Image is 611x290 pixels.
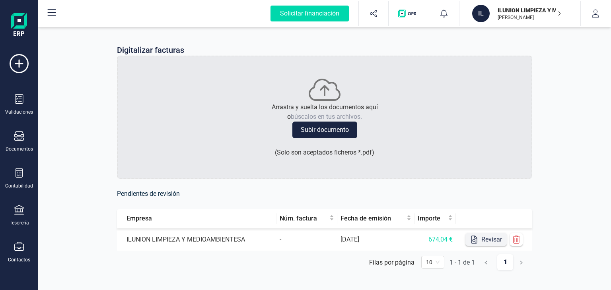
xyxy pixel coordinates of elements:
[449,259,475,266] div: 1 - 1 de 1
[498,6,561,14] p: ILUNION LIMPIEZA Y MEDIOAMBIENTESA
[519,260,523,265] span: right
[270,6,349,21] div: Solicitar financiación
[497,254,513,270] a: 1
[398,10,419,17] img: Logo de OPS
[280,214,328,223] span: Núm. factura
[117,44,184,56] p: Digitalizar facturas
[275,148,374,157] p: ( Solo son aceptados ficheros * .pdf )
[117,56,532,179] div: Arrastra y suelta los documentos aquíobúscalos en tus archivos.Subir documento(Solo son aceptados...
[369,259,414,266] div: Filas por página
[5,109,33,115] div: Validaciones
[428,236,453,243] span: 674,04 €
[117,228,276,251] td: ILUNION LIMPIEZA Y MEDIOAMBIENTESA
[261,1,358,26] button: Solicitar financiación
[337,228,414,251] td: [DATE]
[276,228,337,251] td: -
[117,188,532,199] h6: Pendientes de revisión
[498,14,561,21] p: [PERSON_NAME]
[421,256,444,269] div: 页码
[11,13,27,38] img: Logo Finanedi
[291,113,362,120] span: búscalos en tus archivos.
[472,5,490,22] div: IL
[6,146,33,152] div: Documentos
[426,256,440,268] span: 10
[341,214,405,223] span: Fecha de emisión
[117,209,276,228] th: Empresa
[418,214,446,223] span: Importe
[513,254,529,267] li: Página siguiente
[513,254,529,270] button: right
[465,233,507,246] button: Revisar
[292,122,357,138] button: Subir documento
[484,260,488,265] span: left
[8,257,30,263] div: Contactos
[469,1,571,26] button: ILILUNION LIMPIEZA Y MEDIOAMBIENTESA[PERSON_NAME]
[272,102,378,122] p: Arrastra y suelta los documentos aquí o
[5,183,33,189] div: Contabilidad
[478,254,494,270] button: left
[393,1,424,26] button: Logo de OPS
[478,254,494,267] li: Página anterior
[10,220,29,226] div: Tesorería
